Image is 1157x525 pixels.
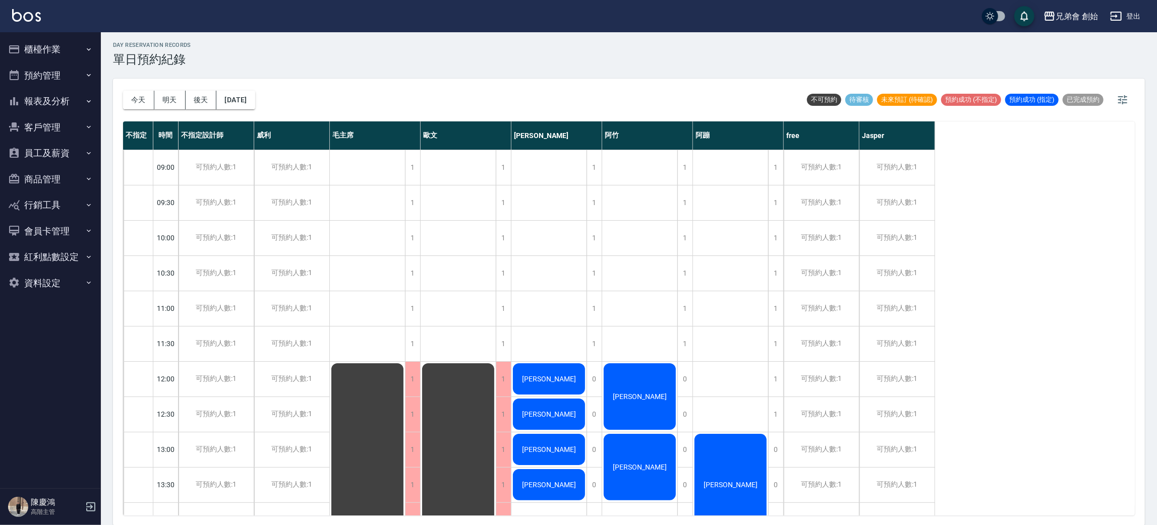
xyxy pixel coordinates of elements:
[254,468,329,502] div: 可預約人數:1
[677,256,692,291] div: 1
[179,362,254,397] div: 可預約人數:1
[587,150,602,185] div: 1
[123,121,153,150] div: 不指定
[877,95,937,104] span: 未來預訂 (待確認)
[330,121,421,150] div: 毛主席
[31,507,82,516] p: 高階主管
[1056,10,1098,23] div: 兄弟會 創始
[768,432,783,467] div: 0
[784,326,859,361] div: 可預約人數:1
[520,410,578,418] span: [PERSON_NAME]
[4,270,97,296] button: 資料設定
[254,256,329,291] div: 可預約人數:1
[496,221,511,255] div: 1
[784,397,859,432] div: 可預約人數:1
[405,221,420,255] div: 1
[153,326,179,361] div: 11:30
[602,121,693,150] div: 阿竹
[179,326,254,361] div: 可預約人數:1
[153,432,179,467] div: 13:00
[1005,95,1059,104] span: 預約成功 (指定)
[179,221,254,255] div: 可預約人數:1
[859,432,935,467] div: 可預約人數:1
[254,185,329,220] div: 可預約人數:1
[216,91,255,109] button: [DATE]
[520,375,578,383] span: [PERSON_NAME]
[153,397,179,432] div: 12:30
[254,150,329,185] div: 可預約人數:1
[587,432,602,467] div: 0
[179,468,254,502] div: 可預約人數:1
[254,432,329,467] div: 可預約人數:1
[113,52,191,67] h3: 單日預約紀錄
[254,362,329,397] div: 可預約人數:1
[784,256,859,291] div: 可預約人數:1
[587,397,602,432] div: 0
[768,326,783,361] div: 1
[254,397,329,432] div: 可預約人數:1
[153,150,179,185] div: 09:00
[179,397,254,432] div: 可預約人數:1
[859,397,935,432] div: 可預約人數:1
[4,166,97,192] button: 商品管理
[677,150,692,185] div: 1
[587,468,602,502] div: 0
[254,326,329,361] div: 可預約人數:1
[784,432,859,467] div: 可預約人數:1
[4,88,97,114] button: 報表及分析
[784,362,859,397] div: 可預約人數:1
[4,218,97,244] button: 會員卡管理
[4,62,97,89] button: 預約管理
[587,291,602,326] div: 1
[496,150,511,185] div: 1
[496,468,511,502] div: 1
[807,95,841,104] span: 不可預約
[768,185,783,220] div: 1
[405,291,420,326] div: 1
[254,221,329,255] div: 可預約人數:1
[179,185,254,220] div: 可預約人數:1
[153,361,179,397] div: 12:00
[859,468,935,502] div: 可預約人數:1
[859,121,935,150] div: Jasper
[677,468,692,502] div: 0
[405,432,420,467] div: 1
[611,463,669,471] span: [PERSON_NAME]
[405,326,420,361] div: 1
[405,397,420,432] div: 1
[496,256,511,291] div: 1
[768,362,783,397] div: 1
[1063,95,1104,104] span: 已完成預約
[153,255,179,291] div: 10:30
[31,497,82,507] h5: 陳慶鴻
[587,326,602,361] div: 1
[4,36,97,62] button: 櫃檯作業
[179,150,254,185] div: 可預約人數:1
[496,291,511,326] div: 1
[859,150,935,185] div: 可預約人數:1
[8,497,28,517] img: Person
[4,140,97,166] button: 員工及薪資
[153,467,179,502] div: 13:30
[153,185,179,220] div: 09:30
[179,432,254,467] div: 可預約人數:1
[153,220,179,255] div: 10:00
[677,221,692,255] div: 1
[186,91,217,109] button: 後天
[1106,7,1145,26] button: 登出
[496,432,511,467] div: 1
[179,291,254,326] div: 可預約人數:1
[12,9,41,22] img: Logo
[405,150,420,185] div: 1
[179,256,254,291] div: 可預約人數:1
[768,256,783,291] div: 1
[123,91,154,109] button: 今天
[677,326,692,361] div: 1
[421,121,511,150] div: 歐文
[113,42,191,48] h2: day Reservation records
[4,244,97,270] button: 紅利點數設定
[859,221,935,255] div: 可預約人數:1
[496,326,511,361] div: 1
[768,221,783,255] div: 1
[496,362,511,397] div: 1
